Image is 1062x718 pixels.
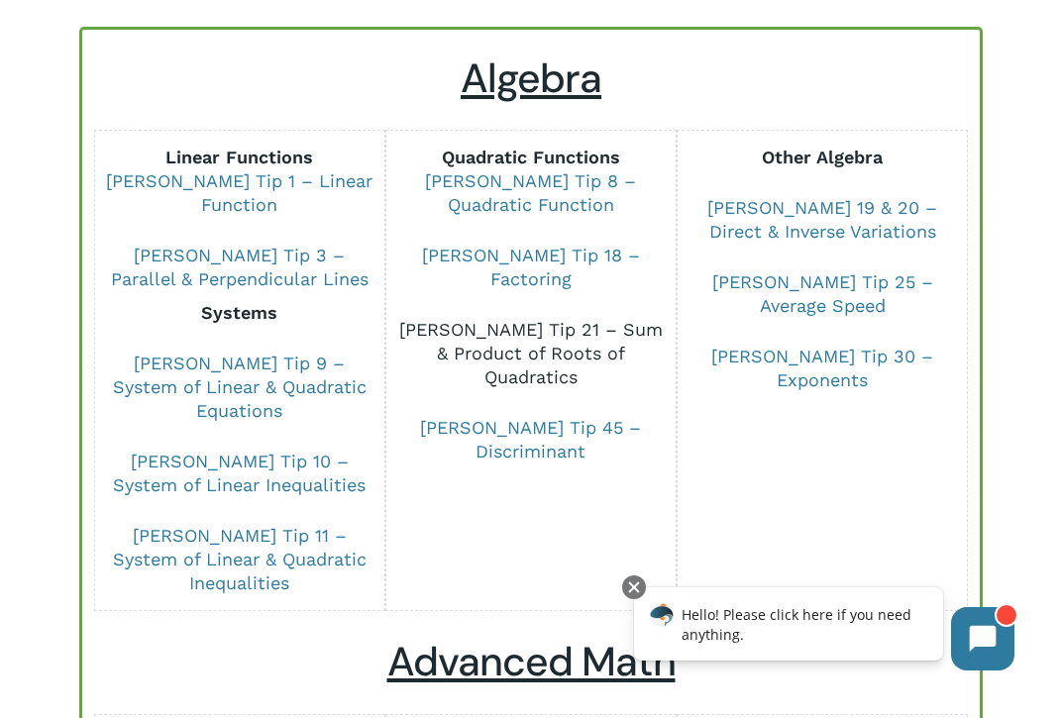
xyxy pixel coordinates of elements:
[165,147,313,167] strong: Linear Functions
[201,302,277,323] b: Systems
[420,417,641,462] a: [PERSON_NAME] Tip 45 – Discriminant
[113,353,367,421] a: [PERSON_NAME] Tip 9 – System of Linear & Quadratic Equations
[711,346,933,390] a: [PERSON_NAME] Tip 30 – Exponents
[762,147,883,167] b: Other Algebra
[613,571,1034,690] iframe: Chatbot
[425,170,636,215] a: [PERSON_NAME] Tip 8 – Quadratic Function
[707,197,937,242] a: [PERSON_NAME] 19 & 20 – Direct & Inverse Variations
[442,147,620,167] strong: Quadratic Functions
[111,245,369,289] a: [PERSON_NAME] Tip 3 – Parallel & Perpendicular Lines
[113,525,367,593] a: [PERSON_NAME] Tip 11 – System of Linear & Quadratic Inequalities
[106,170,372,215] a: [PERSON_NAME] Tip 1 – Linear Function
[113,451,366,495] a: [PERSON_NAME] Tip 10 – System of Linear Inequalities
[422,245,640,289] a: [PERSON_NAME] Tip 18 – Factoring
[712,271,933,316] a: [PERSON_NAME] Tip 25 – Average Speed
[399,319,663,387] a: [PERSON_NAME] Tip 21 – Sum & Product of Roots of Quadratics
[461,52,601,105] u: Algebra
[387,636,676,688] u: Advanced Math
